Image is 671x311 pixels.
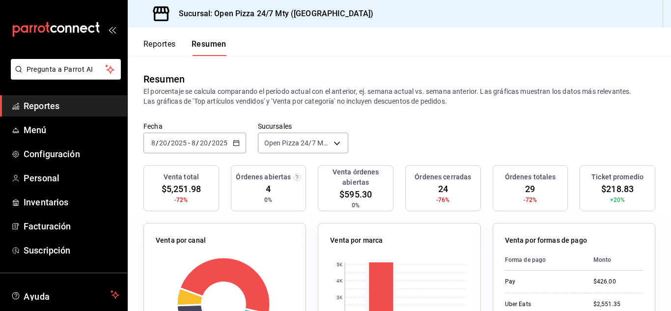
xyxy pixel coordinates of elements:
[601,182,634,196] span: $218.83
[258,123,348,130] label: Sucursales
[24,99,119,113] span: Reportes
[586,250,643,271] th: Monto
[336,278,343,283] text: 4K
[24,123,119,137] span: Menú
[336,262,343,267] text: 5K
[108,26,116,33] button: open_drawer_menu
[591,172,643,182] h3: Ticket promedio
[199,139,208,147] input: --
[170,139,187,147] input: ----
[156,235,206,246] p: Venta por canal
[196,139,199,147] span: /
[171,8,373,20] h3: Sucursal: Open Pizza 24/7 Mty ([GEOGRAPHIC_DATA])
[438,182,448,196] span: 24
[174,196,188,204] span: -72%
[27,64,106,75] span: Pregunta a Parrot AI
[143,86,655,106] p: El porcentaje se calcula comparando el período actual con el anterior, ej. semana actual vs. sema...
[168,139,170,147] span: /
[24,289,107,301] span: Ayuda
[164,172,199,182] h3: Venta total
[505,278,578,286] div: Pay
[24,171,119,185] span: Personal
[192,39,226,56] button: Resumen
[159,139,168,147] input: --
[339,188,372,201] span: $595.30
[524,196,537,204] span: -72%
[266,182,271,196] span: 4
[151,139,156,147] input: --
[7,71,121,82] a: Pregunta a Parrot AI
[24,244,119,257] span: Suscripción
[330,235,383,246] p: Venta por marca
[505,300,578,309] div: Uber Eats
[156,139,159,147] span: /
[24,196,119,209] span: Inventarios
[208,139,211,147] span: /
[143,39,176,56] button: Reportes
[505,250,586,271] th: Forma de pago
[436,196,450,204] span: -76%
[188,139,190,147] span: -
[143,123,246,130] label: Fecha
[610,196,625,204] span: +20%
[264,196,272,204] span: 0%
[352,201,360,210] span: 0%
[143,39,226,56] div: navigation tabs
[143,72,185,86] div: Resumen
[264,138,330,148] span: Open Pizza 24/7 Mty ([GEOGRAPHIC_DATA])
[505,172,556,182] h3: Órdenes totales
[191,139,196,147] input: --
[24,220,119,233] span: Facturación
[336,295,343,300] text: 3K
[415,172,471,182] h3: Órdenes cerradas
[525,182,535,196] span: 29
[11,59,121,80] button: Pregunta a Parrot AI
[162,182,201,196] span: $5,251.98
[505,235,587,246] p: Venta por formas de pago
[211,139,228,147] input: ----
[593,300,643,309] div: $2,551.35
[593,278,643,286] div: $426.00
[322,167,389,188] h3: Venta órdenes abiertas
[236,172,291,182] h3: Órdenes abiertas
[24,147,119,161] span: Configuración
